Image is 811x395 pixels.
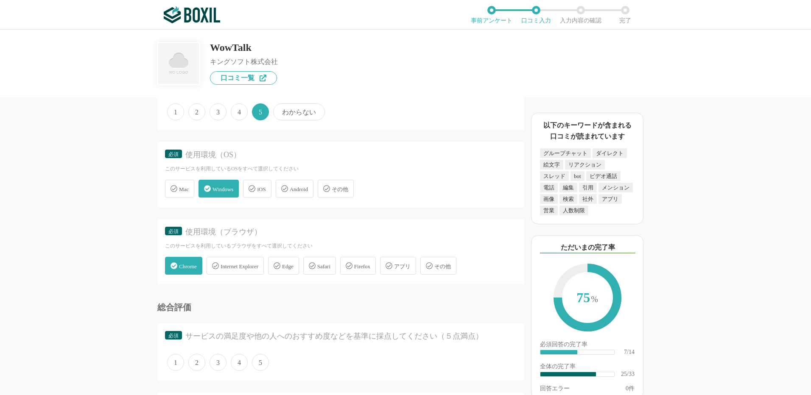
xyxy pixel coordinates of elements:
[394,263,411,270] span: アプリ
[179,186,189,192] span: Mac
[586,171,621,181] div: ビデオ通話
[514,6,558,24] li: 口コミ入力
[621,371,635,377] div: 25/33
[593,148,627,158] div: ダイレクト
[591,295,598,304] span: %
[167,354,184,371] span: 1
[168,333,179,339] span: 必須
[469,6,514,24] li: 事前アンケート
[221,263,258,270] span: Internet Explorer
[213,186,233,192] span: Windows
[540,183,558,192] div: 電話
[221,75,254,81] span: 口コミ一覧
[540,206,558,215] div: 営業
[540,342,635,349] div: 必須回答の完了率
[185,331,502,342] div: サービスの満足度や他の人へのおすすめ度などを基準に採点してください（５点満点）
[168,228,179,234] span: 必須
[157,303,524,312] div: 総合評価
[185,227,502,237] div: 使用環境（ブラウザ）
[626,386,635,392] div: 件
[540,120,635,142] div: 以下のキーワードが含まれる口コミが読まれています
[210,354,227,371] span: 3
[540,171,569,181] div: スレッド
[188,354,205,371] span: 2
[559,206,588,215] div: 人数制限
[273,103,325,120] span: わからない
[603,6,647,24] li: 完了
[167,103,184,120] span: 1
[252,103,269,120] span: 5
[165,165,517,172] div: このサービスを利用しているOSをすべて選択してください
[165,242,517,250] div: このサービスを利用しているブラウザをすべて選択してください
[332,186,348,192] span: その他
[179,263,197,270] span: Chrome
[624,349,635,355] div: 7/14
[354,263,370,270] span: Firefox
[434,263,451,270] span: その他
[185,150,502,160] div: 使用環境（OS）
[210,42,278,53] div: WowTalk
[168,151,179,157] span: 必須
[231,103,248,120] span: 4
[252,354,269,371] span: 5
[282,263,294,270] span: Edge
[540,194,558,204] div: 画像
[562,272,613,325] span: 75
[540,364,635,371] div: 全体の完了率
[540,160,563,170] div: 絵文字
[598,194,622,204] div: アプリ
[559,183,577,192] div: 編集
[290,186,308,192] span: Android
[570,171,584,181] div: bot
[540,372,596,376] div: ​
[210,58,278,65] div: キングソフト株式会社
[540,350,577,354] div: ​
[540,386,570,392] div: 回答エラー
[210,103,227,120] span: 3
[188,103,205,120] span: 2
[257,186,266,192] span: iOS
[565,160,605,170] div: リアクション
[559,194,577,204] div: 検索
[540,242,635,253] div: ただいまの完了率
[210,71,277,85] a: 口コミ一覧
[558,6,603,24] li: 入力内容の確認
[579,183,597,192] div: 引用
[164,6,220,23] img: ボクシルSaaS_ロゴ
[317,263,330,270] span: Safari
[598,183,633,192] div: メンション
[579,194,597,204] div: 社外
[626,385,629,392] span: 0
[540,148,591,158] div: グループチャット
[231,354,248,371] span: 4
